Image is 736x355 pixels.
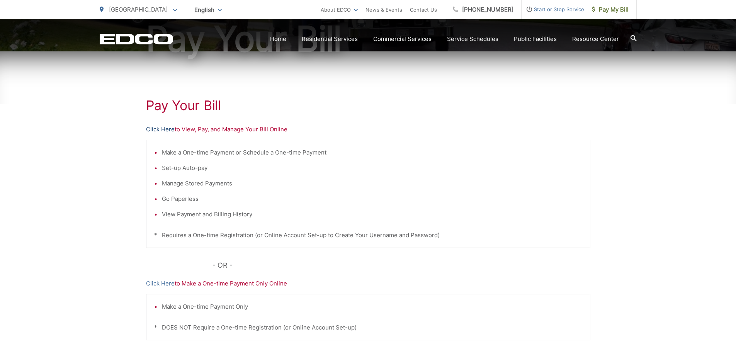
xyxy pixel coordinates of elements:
p: to Make a One-time Payment Only Online [146,279,590,288]
li: Go Paperless [162,194,582,204]
a: Click Here [146,125,175,134]
p: - OR - [212,260,590,271]
li: Make a One-time Payment or Schedule a One-time Payment [162,148,582,157]
li: Make a One-time Payment Only [162,302,582,311]
a: EDCD logo. Return to the homepage. [100,34,173,44]
span: [GEOGRAPHIC_DATA] [109,6,168,13]
li: Set-up Auto-pay [162,163,582,173]
a: News & Events [365,5,402,14]
a: Service Schedules [447,34,498,44]
span: Pay My Bill [592,5,629,14]
a: Commercial Services [373,34,432,44]
a: Residential Services [302,34,358,44]
a: Contact Us [410,5,437,14]
a: Home [270,34,286,44]
h1: Pay Your Bill [146,98,590,113]
li: Manage Stored Payments [162,179,582,188]
p: * DOES NOT Require a One-time Registration (or Online Account Set-up) [154,323,582,332]
li: View Payment and Billing History [162,210,582,219]
a: About EDCO [321,5,358,14]
span: English [189,3,228,17]
p: to View, Pay, and Manage Your Bill Online [146,125,590,134]
p: * Requires a One-time Registration (or Online Account Set-up to Create Your Username and Password) [154,231,582,240]
a: Click Here [146,279,175,288]
a: Resource Center [572,34,619,44]
a: Public Facilities [514,34,557,44]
